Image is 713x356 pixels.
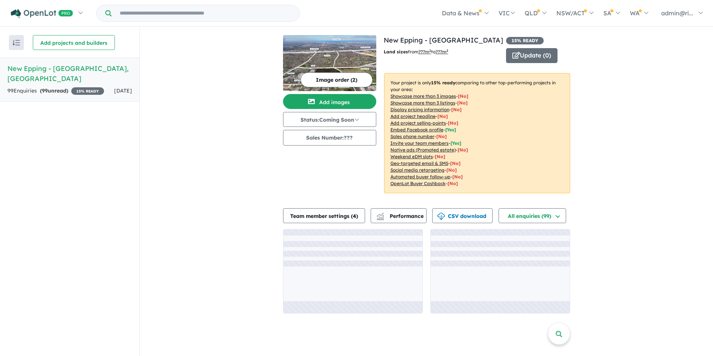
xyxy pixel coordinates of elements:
input: Try estate name, suburb, builder or developer [113,5,298,21]
span: [No] [447,181,458,186]
button: Performance [371,208,427,223]
p: Your project is only comparing to other top-performing projects in your area: - - - - - - - - - -... [384,73,570,193]
span: [ Yes ] [450,140,461,146]
button: Status:Coming Soon [283,112,376,127]
h5: New Epping - [GEOGRAPHIC_DATA] , [GEOGRAPHIC_DATA] [7,63,132,84]
b: Land sizes [384,49,408,54]
sup: 2 [429,49,431,53]
u: ??? m [418,49,431,54]
span: admin@ri... [661,9,693,17]
div: 99 Enquir ies [7,87,104,96]
p: from [384,48,500,56]
img: New Epping - Epping [283,35,376,91]
u: ???m [436,49,448,54]
u: Showcase more than 3 images [390,93,456,99]
span: [ No ] [451,107,462,112]
u: Display pricing information [390,107,449,112]
u: Weekend eDM slots [390,154,433,159]
u: Embed Facebook profile [390,127,443,132]
button: Add projects and builders [33,35,115,50]
img: Openlot PRO Logo White [11,9,73,18]
strong: ( unread) [40,87,68,94]
sup: 2 [446,49,448,53]
a: New Epping - [GEOGRAPHIC_DATA] [384,36,503,44]
span: [ No ] [436,134,447,139]
button: Add images [283,94,376,109]
u: OpenLot Buyer Cashback [390,181,446,186]
img: line-chart.svg [377,213,383,217]
span: 15 % READY [506,37,544,44]
button: CSV download [432,208,493,223]
span: [No] [452,174,463,179]
span: [No] [435,154,445,159]
span: [DATE] [114,87,132,94]
u: Invite your team members [390,140,449,146]
img: sort.svg [13,40,20,46]
button: All enquiries (99) [499,208,566,223]
button: Image order (2) [301,72,373,87]
span: [ No ] [437,113,448,119]
u: Native ads (Promoted estate) [390,147,456,153]
img: download icon [437,213,445,220]
span: [ Yes ] [445,127,456,132]
span: 15 % READY [71,87,104,95]
u: Geo-targeted email & SMS [390,160,448,166]
u: Sales phone number [390,134,434,139]
span: 4 [353,213,356,219]
button: Sales Number:??? [283,130,376,146]
span: [ No ] [458,93,468,99]
u: Showcase more than 3 listings [390,100,455,106]
button: Team member settings (4) [283,208,365,223]
span: [ No ] [457,100,468,106]
img: bar-chart.svg [377,215,384,220]
span: 99 [42,87,48,94]
u: Social media retargeting [390,167,445,173]
span: [ No ] [448,120,458,126]
u: Add project headline [390,113,436,119]
u: Automated buyer follow-up [390,174,450,179]
span: to [431,49,448,54]
span: [No] [446,167,457,173]
button: Update (0) [506,48,557,63]
span: [No] [450,160,461,166]
b: 15 % ready [431,80,455,85]
span: Performance [378,213,424,219]
span: [No] [458,147,468,153]
u: Add project selling-points [390,120,446,126]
